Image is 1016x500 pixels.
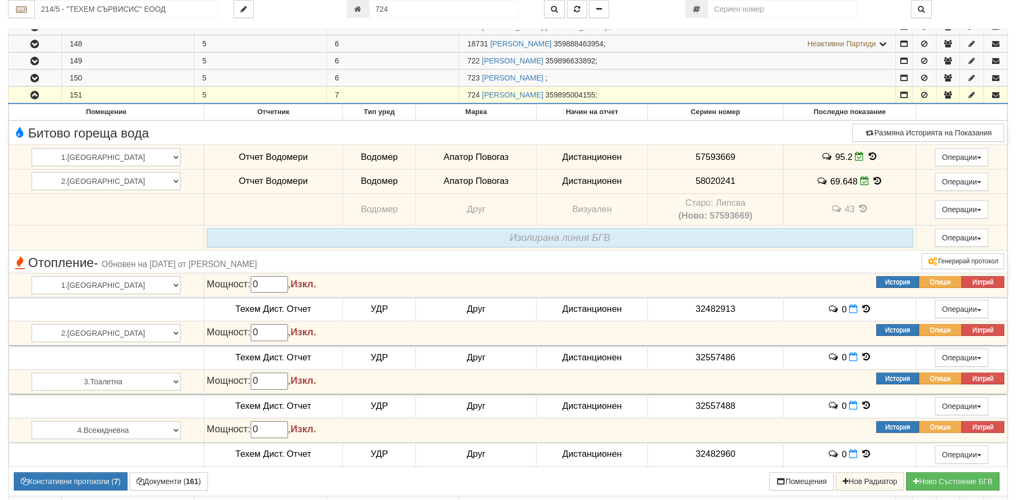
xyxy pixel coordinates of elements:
td: Дистанционен [537,442,647,466]
td: УДР [343,297,416,321]
td: 150 [61,70,194,86]
i: Нов Отчет към 01/10/2025 [849,401,858,410]
td: УДР [343,442,416,466]
td: Устройство със сериен номер Липсва беше подменено от устройство със сериен номер 57593669 [647,193,783,225]
button: Опиши [919,373,962,384]
b: Изкл. [291,424,316,434]
button: История [876,324,919,336]
td: УДР [343,394,416,418]
span: 359895004155 [546,91,595,99]
i: Редакция Отчет към 01/10/2025 [860,176,869,186]
button: Операции [935,148,988,166]
span: История на забележките [828,304,842,314]
button: Изтрий [962,373,1004,384]
b: 7 [114,477,118,486]
span: История на забележките [821,151,835,162]
button: Опиши [919,421,962,433]
th: Отчетник [204,104,343,120]
td: Дистанционен [537,145,647,170]
button: Документи (161) [130,472,208,490]
span: Техем Дист. Отчет [235,352,311,362]
button: Операции [935,397,988,415]
button: Помещения [769,472,834,490]
td: Дистанционен [537,394,647,418]
button: История [876,276,919,288]
span: Партида № [467,74,479,82]
th: Марка [416,104,537,120]
td: 148 [61,36,194,52]
a: [PERSON_NAME] [482,57,543,65]
td: 151 [61,87,194,104]
td: Дистанционен [537,297,647,321]
span: Партида № [467,57,479,65]
td: Водомер [343,193,416,225]
span: Обновен на [DATE] от [PERSON_NAME] [102,260,257,269]
span: Партида № [467,91,479,99]
td: Друг [416,345,537,370]
span: 0 [842,352,846,362]
button: Нов Радиатор [836,472,904,490]
span: Мощност: , [207,424,316,434]
span: История на забележките [828,352,842,362]
button: История [876,373,919,384]
span: 7 [335,91,339,99]
span: История на забележките [828,449,842,459]
span: Техем Дист. Отчет [235,449,311,459]
span: История на показанията [857,204,869,214]
td: 5 [194,70,327,86]
span: 359896633892 [546,57,595,65]
i: Нов Отчет към 01/10/2025 [849,352,858,361]
button: Операции [935,229,988,247]
span: Отопление [12,256,257,270]
td: Друг [416,442,537,466]
td: ; [459,53,896,69]
button: Операции [935,200,988,219]
span: 58020241 [695,176,735,186]
span: История на показанията [860,400,872,410]
td: Друг [416,394,537,418]
span: 32482913 [695,304,735,314]
b: Изкл. [291,327,316,337]
button: Операции [935,446,988,464]
span: История на показанията [871,176,883,186]
button: Генерирай протокол [922,253,1004,269]
span: Мощност: , [207,375,316,386]
a: [PERSON_NAME] [482,74,543,82]
td: 149 [61,53,194,69]
b: Изкл. [291,375,316,386]
button: Изтрий [962,324,1004,336]
button: Новo Състояние БГВ [906,472,999,490]
td: Водомер [343,145,416,170]
span: 32557486 [695,352,735,362]
th: Помещение [9,104,204,120]
th: Последно показание [783,104,916,120]
td: Водомер [343,169,416,193]
td: Друг [416,297,537,321]
span: 69.648 [830,176,858,187]
button: Опиши [919,324,962,336]
th: Тип уред [343,104,416,120]
td: Друг [416,193,537,225]
span: Битово гореща вода [12,126,149,140]
span: - [94,255,98,270]
span: История на забележките [816,176,830,186]
td: Дистанционен [537,169,647,193]
button: Размяна Историята на Показания [852,124,1004,142]
td: ; [459,70,896,86]
span: 95.2 [835,152,853,162]
span: Мощност: , [207,327,316,337]
th: Начин на отчет [537,104,647,120]
span: 6 [335,39,339,48]
button: Операции [935,349,988,367]
span: История на забележките [828,400,842,410]
i: Редакция Отчет към 01/10/2025 [855,152,864,161]
button: Изтрий [962,276,1004,288]
td: ; [459,36,896,52]
span: Техем Дист. Отчет [235,304,311,314]
td: Дистанционен [537,345,647,370]
b: 161 [186,477,198,486]
span: История на показанията [860,304,872,314]
span: 0 [842,401,846,411]
span: 6 [335,74,339,82]
td: УДР [343,345,416,370]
